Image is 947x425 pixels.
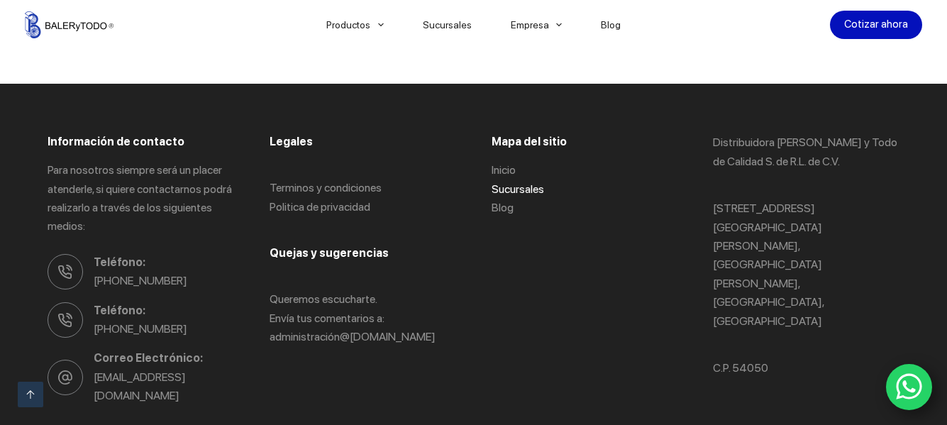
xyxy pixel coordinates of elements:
h3: Información de contacto [48,133,234,150]
a: Ir arriba [18,382,43,407]
a: WhatsApp [886,364,933,411]
span: Legales [270,135,313,148]
a: Sucursales [492,182,544,196]
p: [STREET_ADDRESS] [GEOGRAPHIC_DATA][PERSON_NAME], [GEOGRAPHIC_DATA][PERSON_NAME], [GEOGRAPHIC_DATA... [713,199,899,331]
a: Cotizar ahora [830,11,922,39]
a: Inicio [492,163,516,177]
span: Teléfono: [94,253,234,272]
a: Blog [492,201,514,214]
p: C.P. 54050 [713,359,899,377]
span: Teléfono: [94,302,234,320]
img: Balerytodo [25,11,113,38]
a: [PHONE_NUMBER] [94,274,187,287]
span: Quejas y sugerencias [270,246,389,260]
a: [EMAIL_ADDRESS][DOMAIN_NAME] [94,370,186,402]
a: [PHONE_NUMBER] [94,322,187,336]
span: Correo Electrónico: [94,349,234,368]
p: Para nosotros siempre será un placer atenderle, si quiere contactarnos podrá realizarlo a través ... [48,161,234,236]
p: Distribuidora [PERSON_NAME] y Todo de Calidad S. de R.L. de C.V. [713,133,899,171]
p: Queremos escucharte. Envía tus comentarios a: administració n@[DOMAIN_NAME] [270,290,456,346]
a: Terminos y condiciones [270,181,382,194]
h3: Mapa del sitio [492,133,678,150]
a: Politica de privacidad [270,200,370,214]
